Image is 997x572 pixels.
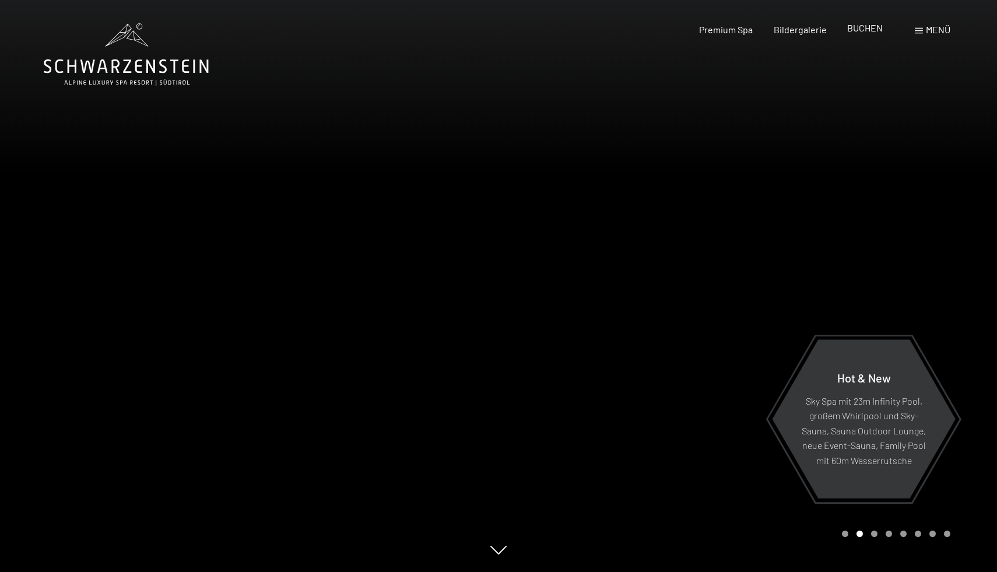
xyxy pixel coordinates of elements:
div: Carousel Page 5 [900,531,907,537]
div: Carousel Pagination [838,531,950,537]
div: Carousel Page 7 [929,531,936,537]
span: Hot & New [837,370,891,384]
a: BUCHEN [847,22,883,33]
div: Carousel Page 8 [944,531,950,537]
a: Hot & New Sky Spa mit 23m Infinity Pool, großem Whirlpool und Sky-Sauna, Sauna Outdoor Lounge, ne... [771,339,956,499]
a: Bildergalerie [774,24,827,35]
span: Menü [926,24,950,35]
div: Carousel Page 2 (Current Slide) [856,531,863,537]
div: Carousel Page 1 [842,531,848,537]
div: Carousel Page 4 [886,531,892,537]
p: Sky Spa mit 23m Infinity Pool, großem Whirlpool und Sky-Sauna, Sauna Outdoor Lounge, neue Event-S... [801,393,927,468]
div: Carousel Page 3 [871,531,877,537]
a: Premium Spa [699,24,753,35]
div: Carousel Page 6 [915,531,921,537]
